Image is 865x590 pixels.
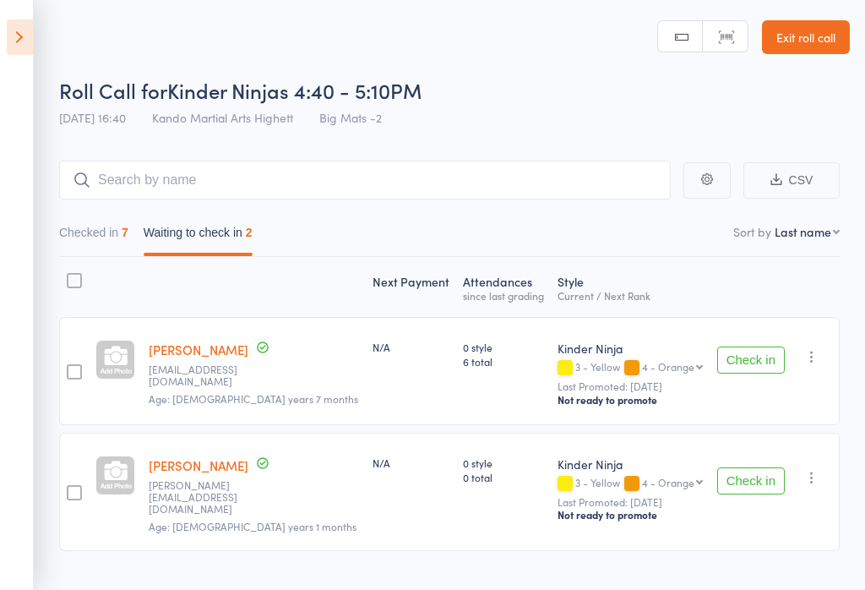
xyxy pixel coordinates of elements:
[463,354,544,369] span: 6 total
[717,347,785,374] button: Check in
[717,467,785,494] button: Check in
[149,479,258,516] small: Georgie.perkstaf@hotmail.com
[551,265,710,309] div: Style
[558,340,703,357] div: Kinder Ninja
[319,109,382,126] span: Big Mats -2
[558,477,703,491] div: 3 - Yellow
[149,456,248,474] a: [PERSON_NAME]
[149,363,258,388] small: Marlee@bodyworks.world
[558,361,703,375] div: 3 - Yellow
[642,477,694,488] div: 4 - Orange
[558,393,703,407] div: Not ready to promote
[558,380,703,392] small: Last Promoted: [DATE]
[373,340,449,354] div: N/A
[558,508,703,522] div: Not ready to promote
[59,217,128,256] button: Checked in7
[463,470,544,484] span: 0 total
[463,290,544,301] div: since last grading
[59,76,167,104] span: Roll Call for
[373,456,449,470] div: N/A
[149,341,248,358] a: [PERSON_NAME]
[152,109,293,126] span: Kando Martial Arts Highett
[149,391,358,406] span: Age: [DEMOGRAPHIC_DATA] years 7 months
[775,223,831,240] div: Last name
[456,265,551,309] div: Atten­dances
[463,456,544,470] span: 0 style
[59,161,671,199] input: Search by name
[762,20,850,54] a: Exit roll call
[558,290,703,301] div: Current / Next Rank
[463,340,544,354] span: 0 style
[558,456,703,473] div: Kinder Ninja
[743,162,840,199] button: CSV
[144,217,253,256] button: Waiting to check in2
[733,223,771,240] label: Sort by
[122,226,128,239] div: 7
[59,109,126,126] span: [DATE] 16:40
[149,519,356,533] span: Age: [DEMOGRAPHIC_DATA] years 1 months
[246,226,253,239] div: 2
[366,265,456,309] div: Next Payment
[642,361,694,372] div: 4 - Orange
[167,76,422,104] span: Kinder Ninjas 4:40 - 5:10PM
[558,496,703,508] small: Last Promoted: [DATE]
